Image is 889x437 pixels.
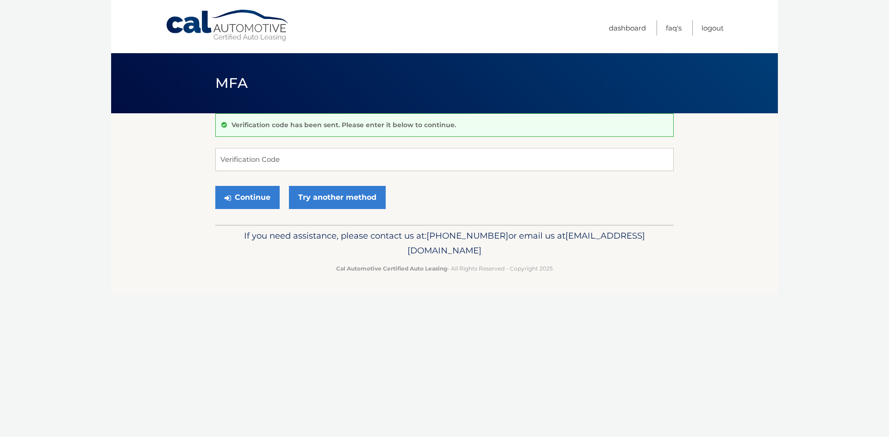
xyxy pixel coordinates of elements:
span: MFA [215,74,248,92]
p: If you need assistance, please contact us at: or email us at [221,228,668,258]
strong: Cal Automotive Certified Auto Leasing [336,265,447,272]
a: FAQ's [666,20,682,36]
span: [EMAIL_ADDRESS][DOMAIN_NAME] [407,230,645,256]
p: - All Rights Reserved - Copyright 2025 [221,264,668,273]
a: Try another method [289,186,386,209]
a: Cal Automotive [165,9,290,42]
span: [PHONE_NUMBER] [426,230,508,241]
a: Logout [701,20,724,36]
input: Verification Code [215,148,674,171]
a: Dashboard [609,20,646,36]
p: Verification code has been sent. Please enter it below to continue. [232,121,456,129]
button: Continue [215,186,280,209]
